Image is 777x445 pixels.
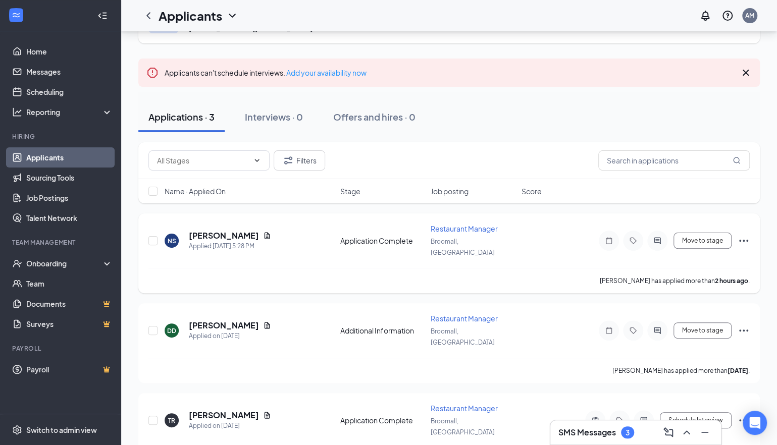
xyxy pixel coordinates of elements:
[340,236,425,246] div: Application Complete
[740,67,752,79] svg: Cross
[286,68,367,77] a: Add your availability now
[146,67,159,79] svg: Error
[26,294,113,314] a: DocumentsCrown
[189,410,259,421] h5: [PERSON_NAME]
[679,424,695,440] button: ChevronUp
[431,417,495,436] span: Broomall, [GEOGRAPHIC_DATA]
[26,425,97,435] div: Switch to admin view
[431,186,469,196] span: Job posting
[651,237,663,245] svg: ActiveChat
[745,11,754,20] div: AM
[12,258,22,268] svg: UserCheck
[12,132,111,141] div: Hiring
[245,110,303,123] div: Interviews · 0
[274,150,325,171] button: Filter Filters
[651,326,663,335] svg: ActiveChat
[674,322,732,339] button: Move to stage
[699,426,711,438] svg: Minimize
[148,110,215,123] div: Applications · 3
[12,344,111,353] div: Payroll
[11,10,21,20] svg: WorkstreamLogo
[165,68,367,77] span: Applicants can't schedule interviews.
[263,321,271,329] svg: Document
[613,416,626,424] svg: Tag
[699,10,711,22] svg: Notifications
[340,186,360,196] span: Stage
[157,155,249,166] input: All Stages
[681,426,693,438] svg: ChevronUp
[340,325,425,336] div: Additional Information
[26,147,113,168] a: Applicants
[627,326,639,335] svg: Tag
[715,277,748,285] b: 2 hours ago
[26,359,113,379] a: PayrollCrown
[189,421,271,431] div: Applied on [DATE]
[165,186,226,196] span: Name · Applied On
[12,425,22,435] svg: Settings
[340,415,425,425] div: Application Complete
[26,41,113,62] a: Home
[431,224,498,233] span: Restaurant Manager
[733,156,741,164] svg: MagnifyingGlass
[522,186,542,196] span: Score
[333,110,416,123] div: Offers and hires · 0
[598,150,750,171] input: Search in applications
[738,414,750,426] svg: Ellipses
[142,10,154,22] svg: ChevronLeft
[97,11,108,21] svg: Collapse
[662,426,675,438] svg: ComposeMessage
[26,168,113,188] a: Sourcing Tools
[600,276,750,285] p: [PERSON_NAME] has applied more than .
[431,238,495,256] span: Broomall, [GEOGRAPHIC_DATA]
[168,416,175,425] div: TR
[674,233,732,249] button: Move to stage
[603,326,615,335] svg: Note
[558,427,616,438] h3: SMS Messages
[603,237,615,245] svg: Note
[263,232,271,240] svg: Document
[743,411,767,435] div: Open Intercom Messenger
[189,241,271,251] div: Applied [DATE] 5:28 PM
[159,7,222,24] h1: Applicants
[12,107,22,117] svg: Analysis
[26,258,104,268] div: Onboarding
[589,416,601,424] svg: ActiveNote
[721,10,734,22] svg: QuestionInfo
[26,107,113,117] div: Reporting
[697,424,713,440] button: Minimize
[626,428,630,437] div: 3
[167,326,176,335] div: DD
[26,82,113,102] a: Scheduling
[12,238,111,247] div: Team Management
[638,416,650,424] svg: ActiveChat
[189,331,271,341] div: Applied on [DATE]
[26,208,113,228] a: Talent Network
[282,154,294,166] svg: Filter
[431,327,495,346] span: Broomall, [GEOGRAPHIC_DATA]
[189,320,259,331] h5: [PERSON_NAME]
[189,230,259,241] h5: [PERSON_NAME]
[627,237,639,245] svg: Tag
[26,273,113,294] a: Team
[263,411,271,419] svg: Document
[168,237,176,245] div: NS
[253,156,261,164] svg: ChevronDown
[738,324,750,337] svg: Ellipses
[431,314,498,323] span: Restaurant Manager
[26,62,113,82] a: Messages
[26,314,113,334] a: SurveysCrown
[612,366,750,375] p: [PERSON_NAME] has applied more than .
[26,188,113,208] a: Job Postings
[728,367,748,374] b: [DATE]
[431,404,498,413] span: Restaurant Manager
[738,235,750,247] svg: Ellipses
[226,10,238,22] svg: ChevronDown
[660,424,677,440] button: ComposeMessage
[660,412,732,428] button: Schedule Interview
